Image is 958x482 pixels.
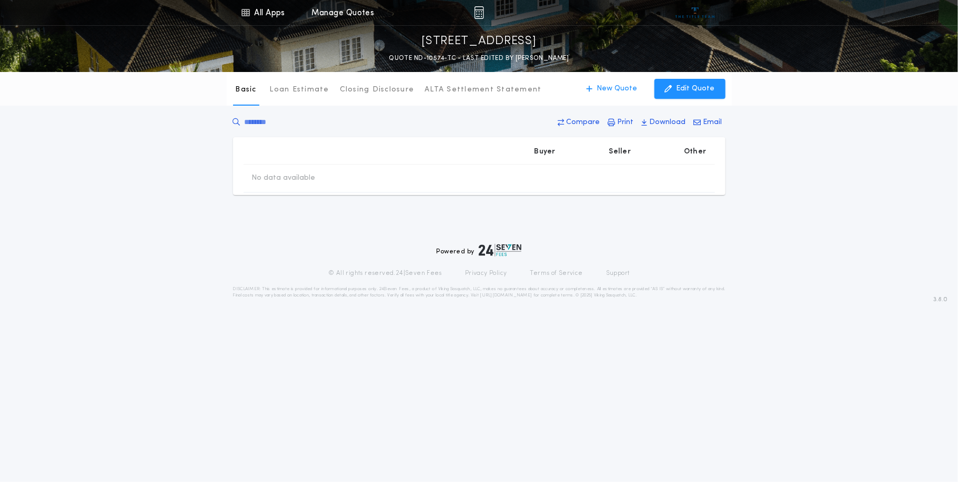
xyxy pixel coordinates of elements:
[328,269,442,278] p: © All rights reserved. 24|Seven Fees
[530,269,583,278] a: Terms of Service
[479,244,522,257] img: logo
[425,85,541,95] p: ALTA Settlement Statement
[684,147,706,157] p: Other
[465,269,507,278] a: Privacy Policy
[691,113,725,132] button: Email
[233,286,725,299] p: DISCLAIMER: This estimate is provided for informational purposes only. 24|Seven Fees, a product o...
[597,84,638,94] p: New Quote
[270,85,329,95] p: Loan Estimate
[535,147,556,157] p: Buyer
[567,117,600,128] p: Compare
[422,33,537,50] p: [STREET_ADDRESS]
[605,113,637,132] button: Print
[618,117,634,128] p: Print
[235,85,256,95] p: Basic
[606,269,630,278] a: Support
[244,165,324,192] td: No data available
[480,293,532,298] a: [URL][DOMAIN_NAME]
[437,244,522,257] div: Powered by
[474,6,484,19] img: img
[677,84,715,94] p: Edit Quote
[609,147,631,157] p: Seller
[650,117,686,128] p: Download
[933,295,947,304] span: 3.8.0
[389,53,569,64] p: QUOTE ND-10574-TC - LAST EDITED BY [PERSON_NAME]
[576,79,648,99] button: New Quote
[703,117,722,128] p: Email
[340,85,415,95] p: Closing Disclosure
[639,113,689,132] button: Download
[555,113,603,132] button: Compare
[654,79,725,99] button: Edit Quote
[675,7,715,18] img: vs-icon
